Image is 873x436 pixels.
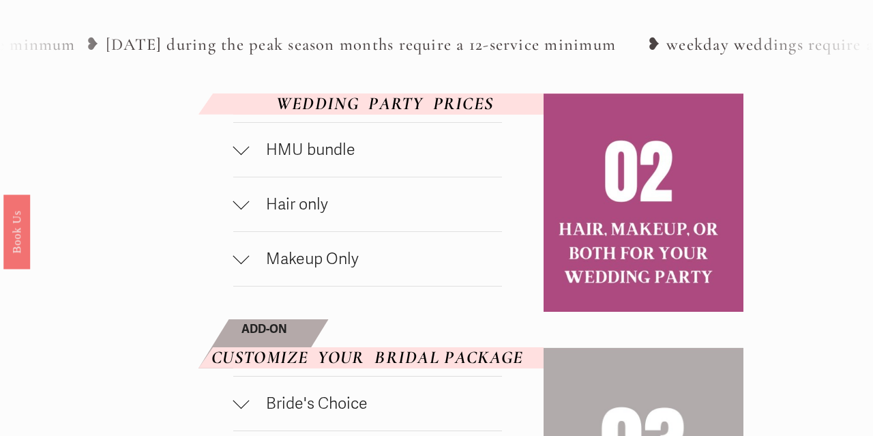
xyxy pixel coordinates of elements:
em: WEDDING PARTY PRICES [276,93,494,114]
button: Bride's Choice [233,377,502,431]
span: Bride's Choice [250,394,502,413]
span: HMU bundle [250,140,502,160]
em: CUSTOMIZE YOUR BRIDAL PACKAGE [211,347,523,368]
button: Hair only [233,177,502,231]
span: Makeup Only [250,249,502,269]
button: HMU bundle [233,123,502,177]
span: Hair only [250,194,502,214]
button: Makeup Only [233,232,502,286]
strong: ADD-ON [241,322,287,336]
a: Book Us [3,194,30,268]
